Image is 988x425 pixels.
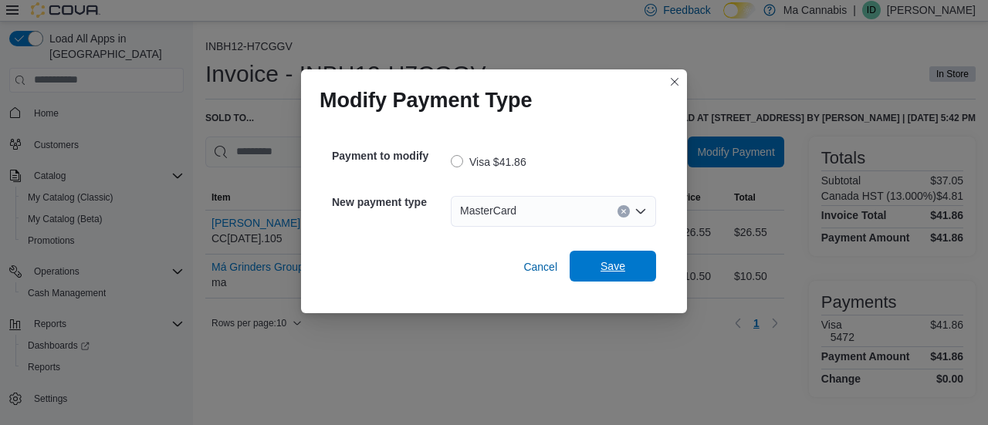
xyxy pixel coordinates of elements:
[570,251,656,282] button: Save
[601,258,625,274] span: Save
[665,73,684,91] button: Closes this modal window
[523,259,557,275] span: Cancel
[617,205,630,218] button: Clear input
[634,205,647,218] button: Open list of options
[332,187,448,218] h5: New payment type
[460,201,516,220] span: MasterCard
[320,88,533,113] h1: Modify Payment Type
[517,251,563,282] button: Cancel
[332,140,448,171] h5: Payment to modify
[451,153,526,171] label: Visa $41.86
[523,202,524,221] input: Accessible screen reader label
